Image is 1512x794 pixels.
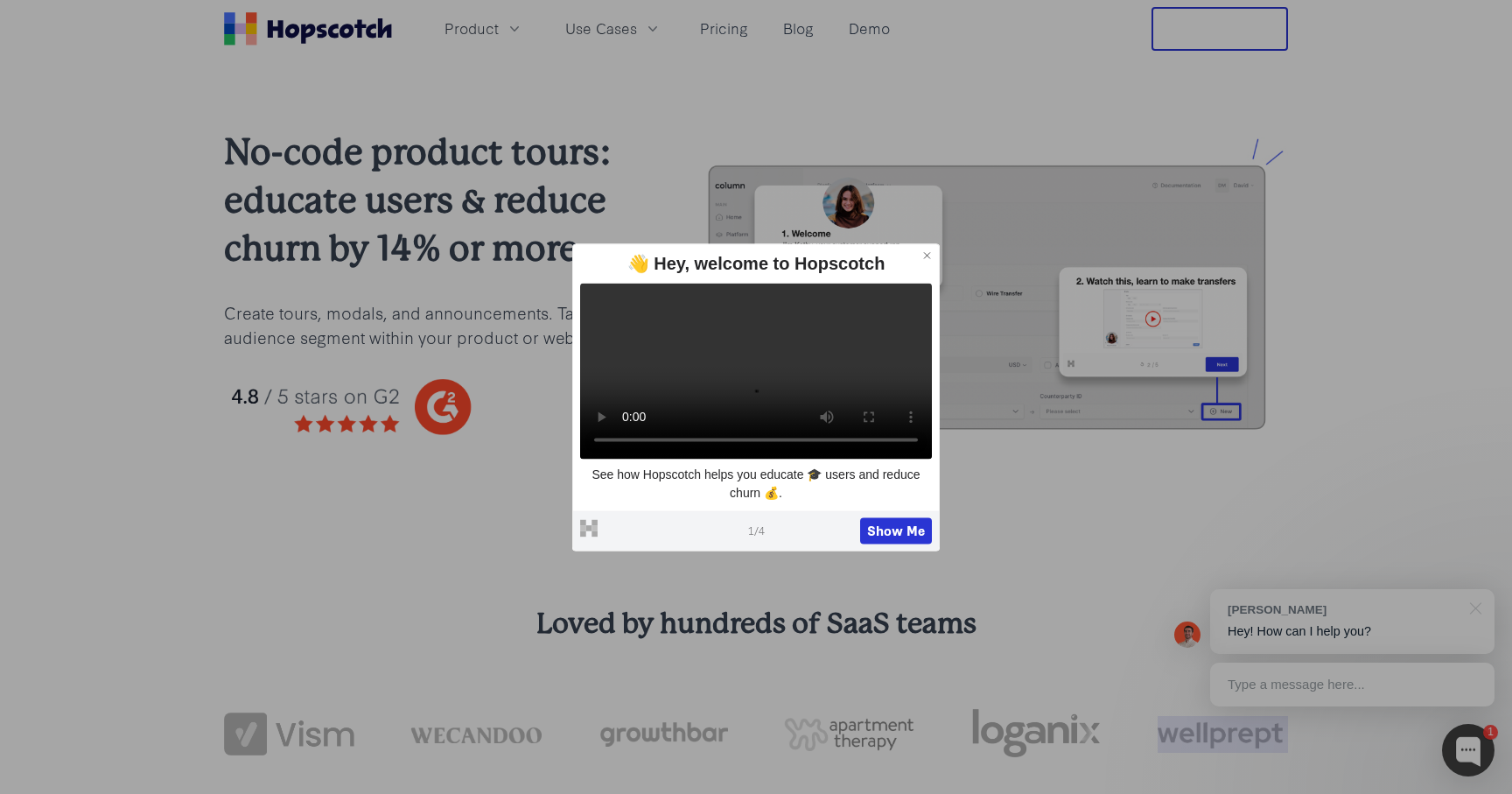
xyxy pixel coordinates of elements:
[224,128,634,272] h2: No-code product tours: educate users & reduce churn by 14% or more
[842,14,897,43] a: Demo
[970,699,1101,768] img: loganix-logo
[1174,622,1200,648] img: Mark Spera
[434,14,534,43] button: Product
[224,713,354,756] img: vism logo
[580,466,932,503] p: See how Hopscotch helps you educate 🎓 users and reduce churn 💰.
[1228,622,1477,641] p: Hey! How can I help you?
[444,18,499,39] span: Product
[1483,725,1498,740] div: 1
[776,14,821,43] a: Blog
[224,300,634,349] p: Create tours, modals, and announcements. Target any audience segment within your product or website.
[748,523,765,538] span: 1 / 4
[693,14,755,43] a: Pricing
[565,18,637,39] span: Use Cases
[860,517,932,544] button: Show Me
[224,12,392,46] a: Home
[224,605,1288,643] h3: Loved by hundreds of SaaS teams
[580,251,932,276] div: 👋 Hey, welcome to Hopscotch
[224,370,634,445] img: hopscotch g2
[690,137,1288,455] img: hopscotch product tours for saas businesses
[784,718,914,751] img: png-apartment-therapy-house-studio-apartment-home
[1210,663,1494,706] div: Type a message here...
[1151,7,1288,51] button: Free Trial
[410,725,541,743] img: wecandoo-logo
[598,722,728,747] img: growthbar-logo
[555,14,672,43] button: Use Cases
[1228,601,1459,618] div: [PERSON_NAME]
[1158,716,1288,753] img: wellprept logo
